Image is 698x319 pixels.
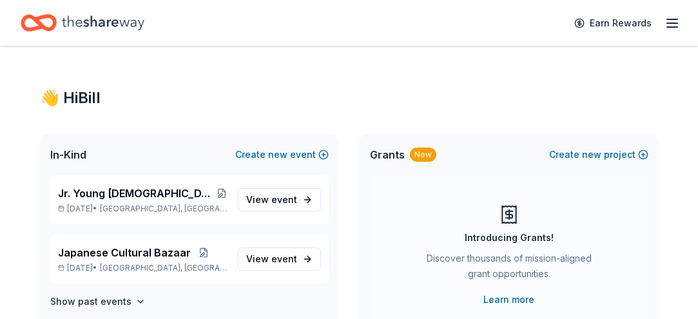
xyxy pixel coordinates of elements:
span: [GEOGRAPHIC_DATA], [GEOGRAPHIC_DATA] [100,204,227,214]
span: event [271,253,297,264]
div: Introducing Grants! [465,230,554,246]
div: Discover thousands of mission-aligned grant opportunities. [422,251,597,287]
span: Grants [370,147,405,162]
a: Earn Rewards [567,12,659,35]
h4: Show past events [50,294,131,309]
span: Jr. Young [DEMOGRAPHIC_DATA] Association Raffle at [GEOGRAPHIC_DATA] [58,186,217,201]
a: View event [238,188,321,211]
span: View [246,251,297,267]
span: event [271,194,297,205]
span: View [246,192,297,208]
button: Createnewevent [235,147,329,162]
a: Learn more [483,292,534,307]
span: In-Kind [50,147,86,162]
span: new [268,147,287,162]
div: New [410,148,436,162]
button: Createnewproject [549,147,648,162]
span: new [582,147,601,162]
div: 👋 Hi Bill [40,88,659,108]
a: View event [238,247,321,271]
span: [GEOGRAPHIC_DATA], [GEOGRAPHIC_DATA] [100,263,227,273]
p: [DATE] • [58,204,228,214]
button: Show past events [50,294,146,309]
p: [DATE] • [58,263,228,273]
a: Home [21,8,144,38]
span: Japanese Cultural Bazaar [58,245,191,260]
